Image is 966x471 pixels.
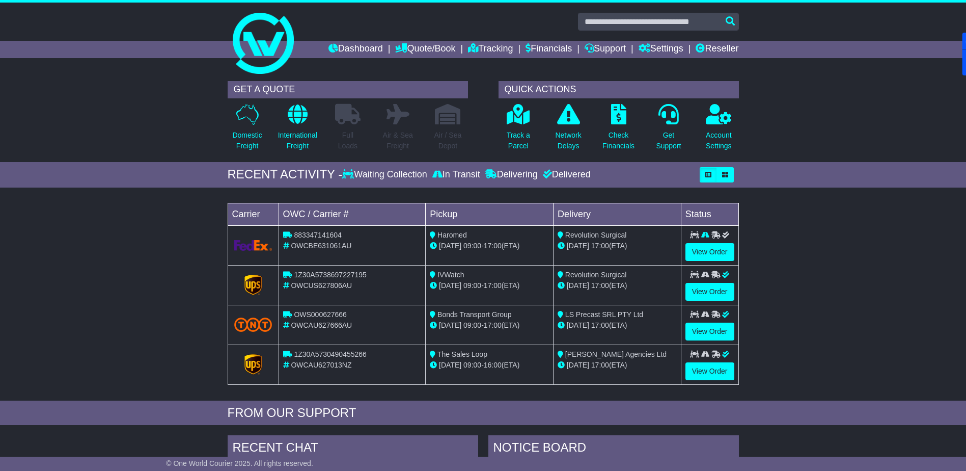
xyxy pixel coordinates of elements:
div: - (ETA) [430,320,549,331]
a: Support [585,41,626,58]
span: 17:00 [591,242,609,250]
p: Account Settings [706,130,732,151]
a: Reseller [696,41,738,58]
a: Track aParcel [506,103,531,157]
img: GetCarrierServiceLogo [234,240,272,251]
span: OWCAU627666AU [291,321,352,329]
span: 16:00 [484,361,502,369]
div: In Transit [430,169,483,180]
div: - (ETA) [430,360,549,371]
span: Revolution Surgical [565,271,627,279]
p: International Freight [278,130,317,151]
span: 1Z30A5738697227195 [294,271,366,279]
span: Bonds Transport Group [437,310,512,319]
a: Dashboard [328,41,383,58]
a: Settings [639,41,683,58]
span: IVWatch [437,271,464,279]
a: Tracking [468,41,513,58]
span: 17:00 [591,361,609,369]
span: LS Precast SRL PTY Ltd [565,310,643,319]
span: 09:00 [463,242,481,250]
div: Delivering [483,169,540,180]
td: Status [681,203,738,225]
div: - (ETA) [430,280,549,291]
div: NOTICE BOARD [488,435,739,463]
a: View Order [685,362,734,380]
p: Network Delays [555,130,581,151]
div: QUICK ACTIONS [499,81,739,98]
td: Delivery [553,203,681,225]
a: CheckFinancials [602,103,635,157]
div: (ETA) [558,241,677,251]
div: (ETA) [558,320,677,331]
td: OWC / Carrier # [279,203,426,225]
span: The Sales Loop [437,350,487,358]
div: RECENT CHAT [228,435,478,463]
a: Quote/Book [395,41,455,58]
span: [DATE] [439,281,461,290]
span: 17:00 [591,281,609,290]
a: View Order [685,243,734,261]
span: © One World Courier 2025. All rights reserved. [166,459,313,467]
span: [DATE] [439,242,461,250]
a: GetSupport [655,103,681,157]
div: Waiting Collection [342,169,429,180]
td: Carrier [228,203,279,225]
a: AccountSettings [705,103,732,157]
a: NetworkDelays [555,103,582,157]
img: TNT_Domestic.png [234,318,272,331]
span: 09:00 [463,321,481,329]
span: [DATE] [567,281,589,290]
span: OWS000627666 [294,310,347,319]
p: Air / Sea Depot [434,130,462,151]
span: 1Z30A5730490455266 [294,350,366,358]
div: RECENT ACTIVITY - [228,167,343,182]
span: [DATE] [567,361,589,369]
span: 09:00 [463,361,481,369]
span: 17:00 [484,321,502,329]
div: - (ETA) [430,241,549,251]
p: Domestic Freight [232,130,262,151]
img: GetCarrierServiceLogo [244,275,262,295]
p: Get Support [656,130,681,151]
span: 09:00 [463,281,481,290]
p: Full Loads [335,130,361,151]
a: InternationalFreight [278,103,318,157]
span: OWCBE631061AU [291,242,351,250]
a: DomesticFreight [232,103,262,157]
p: Track a Parcel [507,130,530,151]
td: Pickup [426,203,554,225]
div: Delivered [540,169,591,180]
div: (ETA) [558,360,677,371]
a: View Order [685,283,734,301]
span: [DATE] [567,242,589,250]
p: Air & Sea Freight [383,130,413,151]
span: OWCUS627806AU [291,281,352,290]
a: View Order [685,323,734,341]
p: Check Financials [602,130,634,151]
span: [DATE] [439,361,461,369]
span: Haromed [437,231,467,239]
span: [DATE] [439,321,461,329]
span: 883347141604 [294,231,341,239]
img: GetCarrierServiceLogo [244,354,262,375]
span: 17:00 [484,281,502,290]
span: OWCAU627013NZ [291,361,351,369]
a: Financials [526,41,572,58]
span: [PERSON_NAME] Agencies Ltd [565,350,667,358]
span: 17:00 [591,321,609,329]
span: 17:00 [484,242,502,250]
span: [DATE] [567,321,589,329]
span: Revolution Surgical [565,231,627,239]
div: (ETA) [558,280,677,291]
div: GET A QUOTE [228,81,468,98]
div: FROM OUR SUPPORT [228,406,739,421]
